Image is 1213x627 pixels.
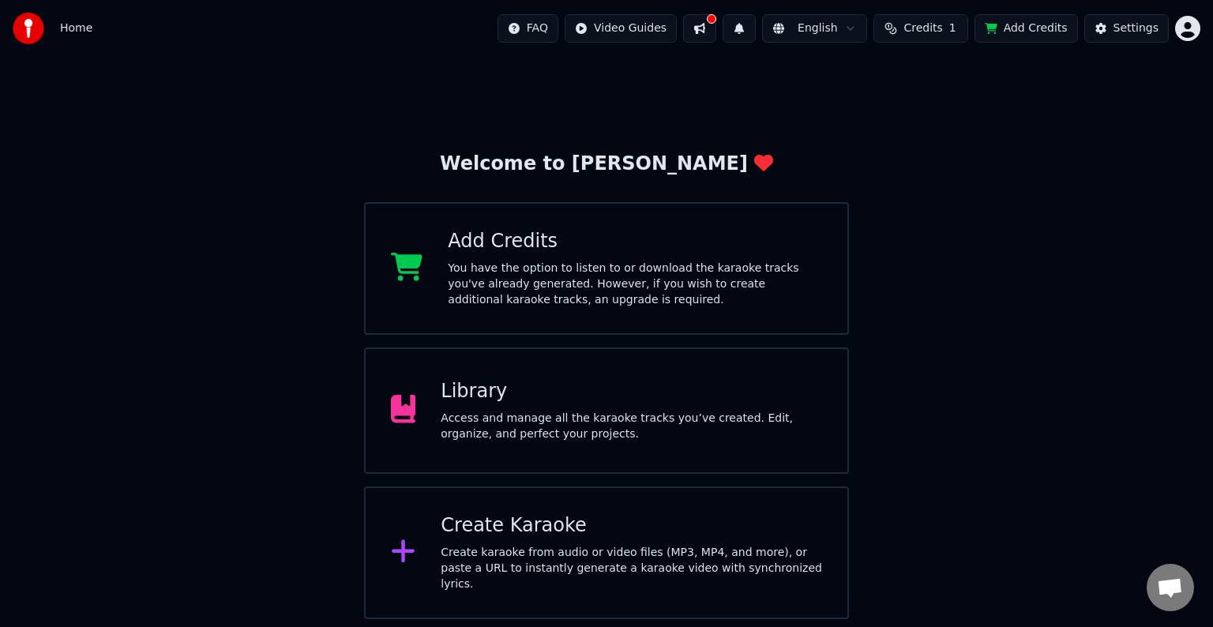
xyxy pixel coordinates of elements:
[498,14,558,43] button: FAQ
[1113,21,1159,36] div: Settings
[448,229,822,254] div: Add Credits
[1147,564,1194,611] a: Açık sohbet
[440,152,773,177] div: Welcome to [PERSON_NAME]
[975,14,1078,43] button: Add Credits
[441,545,822,592] div: Create karaoke from audio or video files (MP3, MP4, and more), or paste a URL to instantly genera...
[903,21,942,36] span: Credits
[441,411,822,442] div: Access and manage all the karaoke tracks you’ve created. Edit, organize, and perfect your projects.
[1084,14,1169,43] button: Settings
[448,261,822,308] div: You have the option to listen to or download the karaoke tracks you've already generated. However...
[949,21,956,36] span: 1
[13,13,44,44] img: youka
[441,379,822,404] div: Library
[565,14,677,43] button: Video Guides
[60,21,92,36] nav: breadcrumb
[60,21,92,36] span: Home
[873,14,968,43] button: Credits1
[441,513,822,539] div: Create Karaoke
